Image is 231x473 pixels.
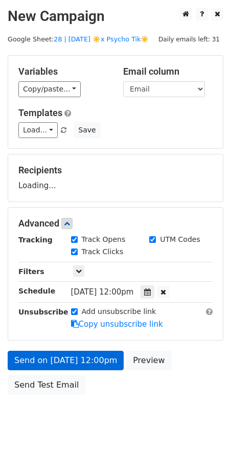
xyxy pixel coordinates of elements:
[18,165,213,191] div: Loading...
[18,218,213,229] h5: Advanced
[160,234,200,245] label: UTM Codes
[18,308,68,316] strong: Unsubscribe
[74,122,100,138] button: Save
[8,35,149,43] small: Google Sheet:
[8,375,85,395] a: Send Test Email
[18,165,213,176] h5: Recipients
[82,306,156,317] label: Add unsubscribe link
[180,424,231,473] iframe: Chat Widget
[8,8,223,25] h2: New Campaign
[82,234,126,245] label: Track Opens
[71,320,163,329] a: Copy unsubscribe link
[155,34,223,45] span: Daily emails left: 31
[123,66,213,77] h5: Email column
[18,81,81,97] a: Copy/paste...
[18,122,58,138] a: Load...
[82,246,124,257] label: Track Clicks
[18,267,44,276] strong: Filters
[18,236,53,244] strong: Tracking
[71,287,134,297] span: [DATE] 12:00pm
[8,351,124,370] a: Send on [DATE] 12:00pm
[18,66,108,77] h5: Variables
[54,35,149,43] a: 28 | [DATE] ☀️x Psycho Tik☀️
[18,287,55,295] strong: Schedule
[155,35,223,43] a: Daily emails left: 31
[18,107,62,118] a: Templates
[126,351,171,370] a: Preview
